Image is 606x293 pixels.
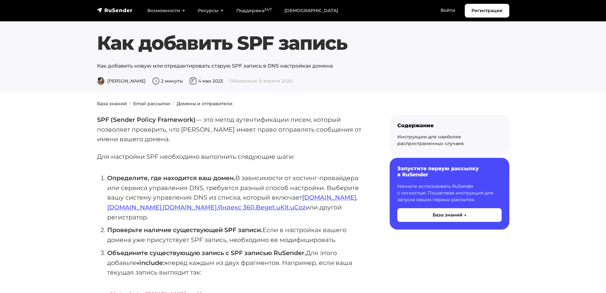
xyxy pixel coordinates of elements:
a: uKit [276,203,289,211]
a: База знаний [97,101,127,106]
strong: Объедините существующую запись с SPF записью RuSender. [107,249,306,257]
h6: Запустите первую рассылку в RuSender [397,165,502,178]
a: Beget [256,203,275,211]
strong: SPF (Sender Policy Framework) [97,116,196,123]
a: Email рассылки [133,101,170,106]
a: Домены и отправители [177,101,233,106]
a: Войти [434,4,462,17]
nav: breadcrumb [93,100,513,107]
a: Регистрация [465,4,509,18]
a: Возможности [141,4,192,17]
li: В зависимости от хостинг-провайдера или сервиса управления DNS, требуется разный способ настройки... [107,173,369,222]
a: [DOMAIN_NAME] [163,203,217,211]
img: Дата публикации [189,77,197,85]
div: Содержание [397,122,502,128]
a: [DOMAIN_NAME] [107,203,161,211]
strong: Проверьте наличие существующей SPF записи. [107,226,262,234]
a: Поддержка24/7 [230,4,278,17]
span: 2 минуты [152,78,183,84]
a: Ресурсы [192,4,230,17]
p: Как добавить новую или отредактировать старую SPF запись в DNS настройках домена [97,62,509,70]
strong: Определите, где находится ваш домен. [107,174,235,182]
img: Время чтения [152,77,160,85]
li: Если в настройках вашего домена уже присутствует SPF запись, необходимо ее модифицировать. [107,225,369,245]
li: Для этого добавьте перед каждым из двух фрагментов. Например, если ваша текущая запись выглядит так: [107,248,369,277]
p: Для настройки SPF необходимо выполнить следующие шаги: [97,152,369,162]
span: 4 мая 2023 [189,78,223,84]
span: [PERSON_NAME] [97,78,146,84]
a: Яндекс 360 [218,203,254,211]
p: Начните использовать RuSender с легкостью. Пошаговая инструкция для запуска ваших первых рассылок. [397,183,502,203]
a: [DEMOGRAPHIC_DATA] [278,4,345,17]
a: Инструкции для наиболее распространенных случаев [397,134,464,146]
sup: 24/7 [264,7,272,11]
a: Запустите первую рассылку в RuSender Начните использовать RuSender с легкостью. Пошаговая инструк... [390,158,509,229]
strong: «include:» [136,259,168,267]
a: uCoz [290,203,306,211]
button: База знаний → [397,208,502,222]
img: RuSender [97,7,133,13]
span: Обновлено: 9 апреля 2024 [229,78,292,84]
a: [DOMAIN_NAME] [302,194,356,201]
p: — это метод аутентификации писем, который позволяет проверить, что [PERSON_NAME] имеет право отпр... [97,115,369,144]
h1: Как добавить SPF запись [97,32,509,55]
